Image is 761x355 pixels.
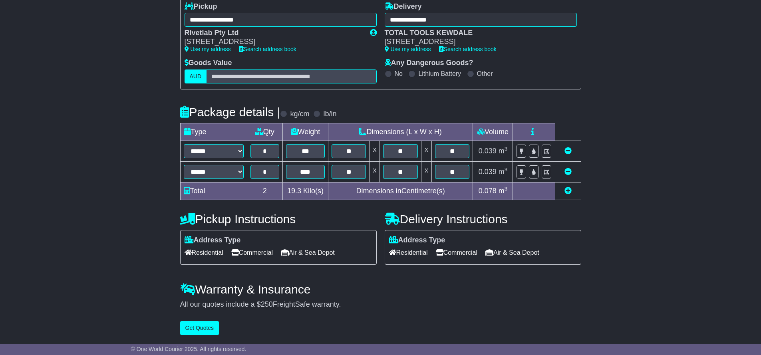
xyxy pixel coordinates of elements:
[328,182,473,200] td: Dimensions in Centimetre(s)
[185,38,362,46] div: [STREET_ADDRESS]
[421,141,431,161] td: x
[564,187,572,195] a: Add new item
[180,321,219,335] button: Get Quotes
[247,182,282,200] td: 2
[479,168,497,176] span: 0.039
[231,246,273,259] span: Commercial
[282,123,328,141] td: Weight
[385,212,581,226] h4: Delivery Instructions
[385,29,569,38] div: TOTAL TOOLS KEWDALE
[282,182,328,200] td: Kilo(s)
[290,110,309,119] label: kg/cm
[281,246,335,259] span: Air & Sea Depot
[185,236,241,245] label: Address Type
[180,212,377,226] h4: Pickup Instructions
[180,182,247,200] td: Total
[180,123,247,141] td: Type
[505,167,508,173] sup: 3
[385,2,422,11] label: Delivery
[385,59,473,67] label: Any Dangerous Goods?
[185,69,207,83] label: AUD
[418,70,461,77] label: Lithium Battery
[370,141,380,161] td: x
[185,46,231,52] a: Use my address
[485,246,539,259] span: Air & Sea Depot
[505,186,508,192] sup: 3
[479,147,497,155] span: 0.039
[287,187,301,195] span: 19.3
[185,2,217,11] label: Pickup
[385,38,569,46] div: [STREET_ADDRESS]
[323,110,336,119] label: lb/in
[505,146,508,152] sup: 3
[185,59,232,67] label: Goods Value
[328,123,473,141] td: Dimensions (L x W x H)
[477,70,493,77] label: Other
[389,236,445,245] label: Address Type
[370,161,380,182] td: x
[436,246,477,259] span: Commercial
[395,70,403,77] label: No
[185,29,362,38] div: Rivetlab Pty Ltd
[180,283,581,296] h4: Warranty & Insurance
[247,123,282,141] td: Qty
[499,168,508,176] span: m
[180,105,280,119] h4: Package details |
[439,46,497,52] a: Search address book
[131,346,246,352] span: © One World Courier 2025. All rights reserved.
[564,168,572,176] a: Remove this item
[564,147,572,155] a: Remove this item
[499,187,508,195] span: m
[473,123,513,141] td: Volume
[239,46,296,52] a: Search address book
[499,147,508,155] span: m
[479,187,497,195] span: 0.078
[385,46,431,52] a: Use my address
[180,300,581,309] div: All our quotes include a $ FreightSafe warranty.
[261,300,273,308] span: 250
[185,246,223,259] span: Residential
[389,246,428,259] span: Residential
[421,161,431,182] td: x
